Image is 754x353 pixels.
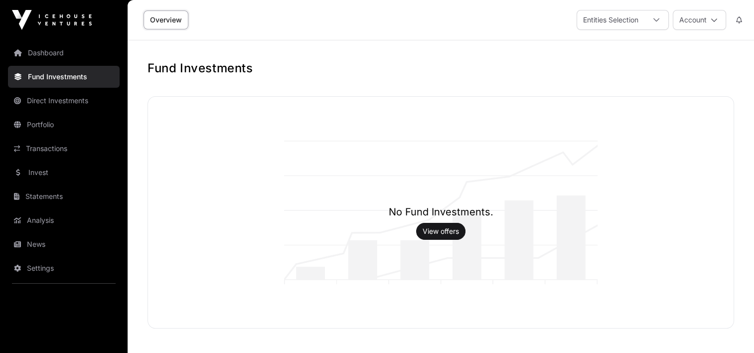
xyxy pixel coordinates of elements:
a: Invest [8,162,120,183]
a: Settings [8,257,120,279]
a: News [8,233,120,255]
a: Fund Investments [8,66,120,88]
h1: Fund Investments [148,60,734,76]
a: Statements [8,185,120,207]
a: Dashboard [8,42,120,64]
a: Direct Investments [8,90,120,112]
img: Icehouse Ventures Logo [12,10,92,30]
a: Transactions [8,138,120,160]
a: Analysis [8,209,120,231]
h1: No Fund Investments. [389,205,493,219]
iframe: Chat Widget [704,305,754,353]
button: View offers [416,223,465,240]
a: View offers [423,226,459,236]
button: Account [673,10,726,30]
a: Overview [144,10,188,29]
a: Portfolio [8,114,120,136]
div: Entities Selection [577,10,644,29]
